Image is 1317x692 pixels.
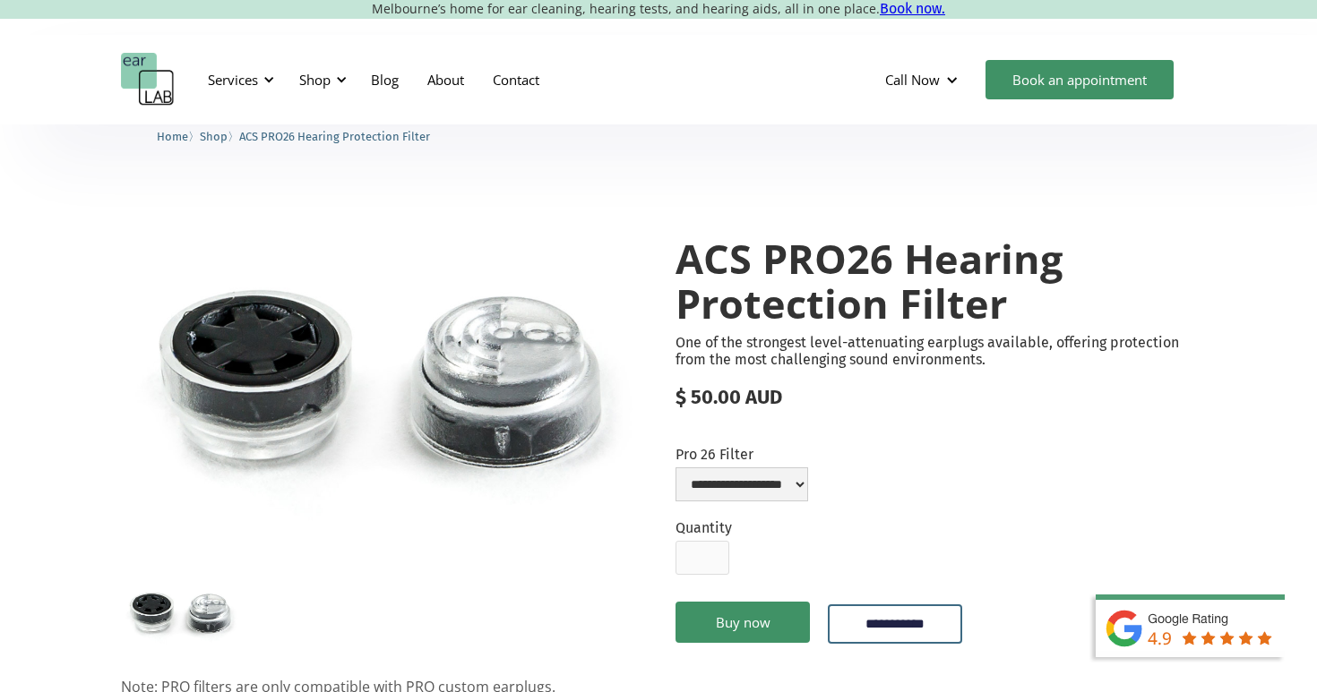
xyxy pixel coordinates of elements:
[478,54,554,106] a: Contact
[871,53,977,107] div: Call Now
[200,130,228,143] span: Shop
[121,572,240,651] a: open lightbox
[157,130,188,143] span: Home
[288,53,352,107] div: Shop
[197,53,280,107] div: Services
[676,386,1196,409] div: $ 50.00 AUD
[676,446,808,463] label: Pro 26 Filter
[208,71,258,89] div: Services
[413,54,478,106] a: About
[676,236,1196,325] h1: ACS PRO26 Hearing Protection Filter
[200,127,239,146] li: 〉
[676,334,1196,368] p: One of the strongest level-attenuating earplugs available, offering protection from the most chal...
[239,130,430,143] span: ACS PRO26 Hearing Protection Filter
[986,60,1174,99] a: Book an appointment
[157,127,200,146] li: 〉
[676,602,810,643] a: Buy now
[299,71,331,89] div: Shop
[157,127,188,144] a: Home
[885,71,940,89] div: Call Now
[200,127,228,144] a: Shop
[239,127,430,144] a: ACS PRO26 Hearing Protection Filter
[676,519,732,536] label: Quantity
[121,53,175,107] a: home
[121,201,641,545] img: ACS PRO26 Hearing Protection Filter
[357,54,413,106] a: Blog
[121,201,641,545] a: open lightbox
